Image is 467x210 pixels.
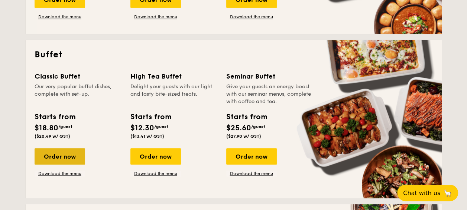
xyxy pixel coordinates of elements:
[130,111,171,122] div: Starts from
[443,189,452,197] span: 🦙
[35,124,58,133] span: $18.80
[35,49,433,61] h2: Buffet
[35,71,121,82] div: Classic Buffet
[251,124,265,129] span: /guest
[130,134,164,139] span: ($13.41 w/ GST)
[154,124,168,129] span: /guest
[35,83,121,105] div: Our very popular buffet dishes, complete with set-up.
[130,171,181,176] a: Download the menu
[130,148,181,165] div: Order now
[226,124,251,133] span: $25.60
[130,71,217,82] div: High Tea Buffet
[226,134,261,139] span: ($27.90 w/ GST)
[130,124,154,133] span: $12.30
[35,111,75,122] div: Starts from
[226,171,277,176] a: Download the menu
[226,111,267,122] div: Starts from
[226,14,277,20] a: Download the menu
[35,171,85,176] a: Download the menu
[226,148,277,165] div: Order now
[130,83,217,105] div: Delight your guests with our light and tasty bite-sized treats.
[397,185,458,201] button: Chat with us🦙
[35,148,85,165] div: Order now
[130,14,181,20] a: Download the menu
[226,71,313,82] div: Seminar Buffet
[35,134,70,139] span: ($20.49 w/ GST)
[35,14,85,20] a: Download the menu
[58,124,72,129] span: /guest
[226,83,313,105] div: Give your guests an energy boost with our seminar menus, complete with coffee and tea.
[403,190,440,197] span: Chat with us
